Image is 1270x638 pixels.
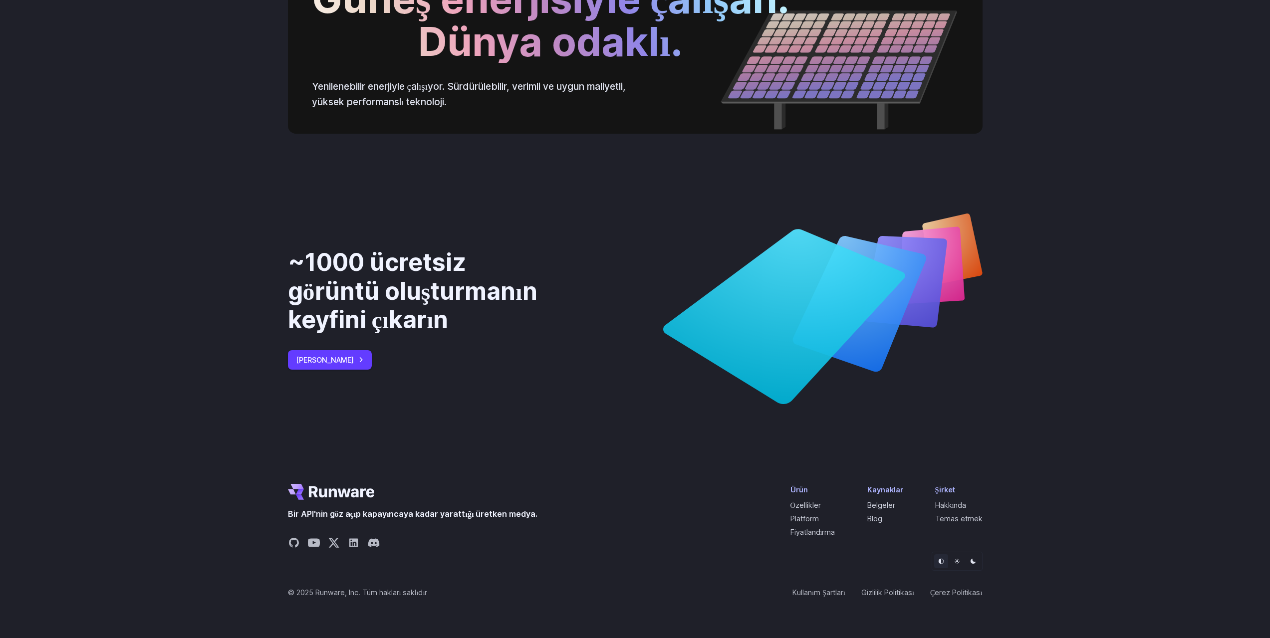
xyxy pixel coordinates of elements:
a: Discord'da paylaş [368,537,380,552]
a: Çerez Politikası [930,587,983,598]
font: Gizlilik Politikası [861,588,914,597]
button: Karanlık [966,554,980,568]
font: [PERSON_NAME] [296,356,354,364]
a: X'te paylaş [328,537,340,552]
a: Platform [790,514,819,523]
a: Temas etmek [935,514,983,523]
font: Dünya odaklı. [418,17,682,65]
font: Bir API'nin göz açıp kapayıncaya kadar yarattığı üretken medya. [288,509,538,519]
a: Git / [288,484,375,500]
a: Kullanım Şartları [792,587,845,598]
font: ~1000 ücretsiz görüntü oluşturmanın keyfini çıkarın [288,247,537,334]
a: Belgeler [867,501,895,509]
button: Işık [950,554,964,568]
a: Blog [867,514,882,523]
button: Varsayılan [934,554,948,568]
a: GitHub'da paylaş [288,537,300,552]
a: Hakkında [935,501,967,509]
a: Fiyatlandırma [790,528,835,536]
font: Kaynaklar [867,485,903,494]
font: Ürün [790,485,808,494]
font: Şirket [935,485,955,494]
font: Yenilenebilir enerjiyle çalışıyor. Sürdürülebilir, verimli ve uygun maliyetli, yüksek performansl... [312,80,626,108]
a: Özellikler [790,501,821,509]
a: LinkedIn'de paylaşın [348,537,360,552]
font: © 2025 Runware, Inc. Tüm hakları saklıdır [288,588,428,597]
a: YouTube'da paylaş [308,537,320,552]
ul: Tema seçici [932,552,983,571]
font: Çerez Politikası [930,588,983,597]
a: [PERSON_NAME] [288,350,372,370]
font: Kullanım Şartları [792,588,845,597]
a: Gizlilik Politikası [861,587,914,598]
